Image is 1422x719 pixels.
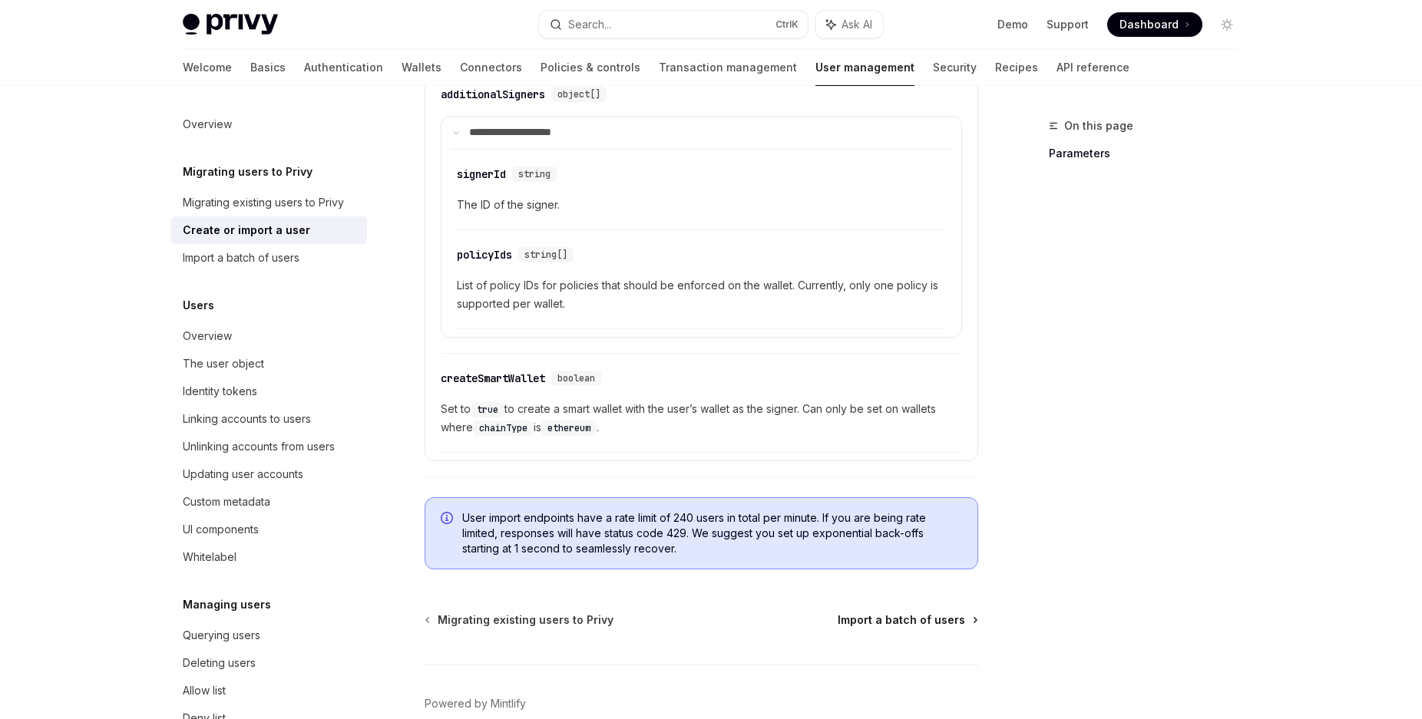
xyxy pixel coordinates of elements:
button: Toggle dark mode [1215,12,1239,37]
a: Dashboard [1107,12,1202,37]
button: Search...CtrlK [539,11,808,38]
a: User management [815,49,914,86]
span: Import a batch of users [838,612,965,628]
code: true [471,402,504,417]
a: Import a batch of users [170,244,367,272]
code: chainType [473,421,534,436]
a: Welcome [183,49,232,86]
span: string [518,168,551,180]
a: Linking accounts to users [170,405,367,433]
a: Create or import a user [170,216,367,244]
a: Custom metadata [170,488,367,516]
code: ethereum [541,421,597,436]
a: API reference [1057,49,1129,86]
div: Import a batch of users [183,249,299,267]
span: boolean [557,372,595,384]
a: Identity tokens [170,378,367,405]
a: Querying users [170,622,367,649]
span: Ask AI [842,17,872,32]
a: Basics [250,49,286,86]
div: Identity tokens [183,382,257,401]
div: Deleting users [183,654,256,672]
span: object[] [557,88,600,101]
a: Demo [997,17,1028,32]
a: Whitelabel [170,543,367,571]
span: List of policy IDs for policies that should be enforced on the wallet. Currently, only one policy... [457,276,946,313]
h5: Users [183,296,214,315]
span: On this page [1064,117,1133,135]
a: Recipes [995,49,1038,86]
div: Unlinking accounts from users [183,437,335,456]
div: Whitelabel [183,548,236,566]
div: policyIds [457,247,512,262]
a: Migrating existing users to Privy [170,189,367,216]
a: Parameters [1049,141,1252,166]
div: signerId [457,167,506,182]
span: Set to to create a smart wallet with the user’s wallet as the signer. Can only be set on wallets ... [441,400,962,437]
div: additionalSigners [441,87,545,102]
a: Overview [170,322,367,350]
a: Security [933,49,977,86]
a: Policies & controls [541,49,640,86]
div: Updating user accounts [183,465,303,483]
a: Wallets [402,49,441,86]
a: Overview [170,110,367,138]
a: UI components [170,516,367,543]
div: Allow list [183,681,226,700]
a: Deleting users [170,649,367,677]
div: Overview [183,115,232,134]
div: Linking accounts to users [183,410,311,428]
a: The user object [170,350,367,378]
a: Connectors [460,49,522,86]
div: Search... [568,15,611,34]
svg: Info [441,512,456,527]
span: string[] [524,249,567,261]
span: Ctrl K [775,18,799,31]
a: Unlinking accounts from users [170,433,367,460]
span: The ID of the signer. [457,196,946,214]
div: Overview [183,327,232,345]
a: Allow list [170,677,367,704]
div: Querying users [183,626,260,645]
a: Updating user accounts [170,460,367,488]
div: Create or import a user [183,221,310,239]
a: Authentication [304,49,383,86]
span: Dashboard [1119,17,1179,32]
a: Import a batch of users [838,612,977,628]
div: The user object [183,355,264,373]
a: Support [1047,17,1089,32]
a: Powered by Mintlify [425,696,526,711]
button: Ask AI [815,11,883,38]
h5: Managing users [183,595,271,614]
div: Custom metadata [183,493,270,511]
a: Transaction management [659,49,797,86]
div: UI components [183,520,259,539]
span: User import endpoints have a rate limit of 240 users in total per minute. If you are being rate l... [462,510,962,556]
img: light logo [183,14,278,35]
div: createSmartWallet [441,371,545,386]
a: Migrating existing users to Privy [426,612,613,628]
span: Migrating existing users to Privy [438,612,613,628]
div: Migrating existing users to Privy [183,193,344,212]
h5: Migrating users to Privy [183,163,313,181]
